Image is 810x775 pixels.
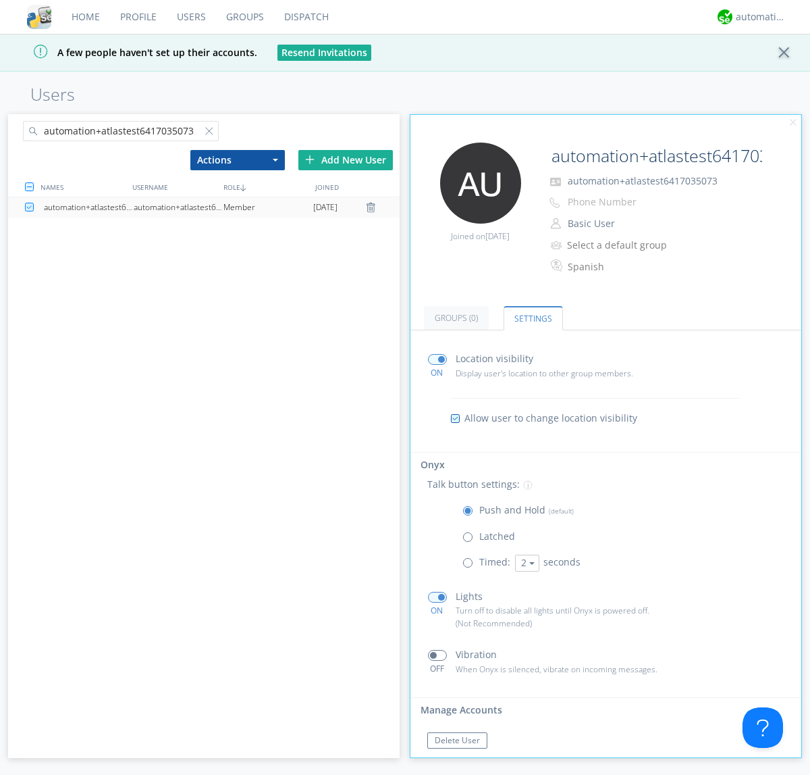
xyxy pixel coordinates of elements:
[23,121,219,141] input: Search users
[456,351,533,366] p: Location visibility
[479,555,510,570] p: Timed:
[440,143,521,224] img: 373638.png
[456,617,680,630] p: (Not Recommended)
[549,197,560,208] img: phone-outline.svg
[543,555,580,568] span: seconds
[546,143,764,170] input: Name
[456,589,483,604] p: Lights
[485,230,510,242] span: [DATE]
[788,118,798,128] img: cancel.svg
[736,10,786,24] div: automation+atlas
[456,367,680,380] p: Display user's location to other group members.
[190,150,285,170] button: Actions
[37,177,128,197] div: NAMES
[504,306,563,330] a: Settings
[277,45,371,61] button: Resend Invitations
[305,155,315,164] img: plus.svg
[427,732,487,749] button: Delete User
[545,506,574,516] span: (default)
[515,555,539,572] button: 2
[422,663,452,674] div: OFF
[424,306,489,330] a: Groups (0)
[27,5,51,29] img: cddb5a64eb264b2086981ab96f4c1ba7
[551,236,564,254] img: icon-alert-users-thin-outline.svg
[479,503,574,518] p: Push and Hold
[8,197,400,218] a: automation+atlastest6417035073automation+atlastest6417035073Member[DATE]
[718,9,732,24] img: d2d01cd9b4174d08988066c6d424eccd
[313,197,337,218] span: [DATE]
[422,605,452,616] div: ON
[312,177,403,197] div: JOINED
[568,260,680,274] div: Spanish
[427,477,520,492] p: Talk button settings:
[129,177,220,197] div: USERNAME
[568,174,718,187] span: automation+atlastest6417035073
[456,663,680,676] p: When Onyx is silenced, vibrate on incoming messages.
[464,411,637,425] span: Allow user to change location visibility
[220,177,311,197] div: ROLE
[567,239,680,252] div: Select a default group
[44,197,134,218] div: automation+atlastest6417035073
[10,46,257,59] span: A few people haven't set up their accounts.
[551,257,564,274] img: In groups with Translation enabled, this user's messages will be automatically translated to and ...
[223,197,313,218] div: Member
[451,230,510,242] span: Joined on
[134,197,223,218] div: automation+atlastest6417035073
[479,529,515,544] p: Latched
[456,604,680,617] p: Turn off to disable all lights until Onyx is powered off.
[422,367,452,378] div: ON
[742,707,783,748] iframe: Toggle Customer Support
[551,218,561,229] img: person-outline.svg
[298,150,393,170] div: Add New User
[563,214,698,233] button: Basic User
[456,647,497,662] p: Vibration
